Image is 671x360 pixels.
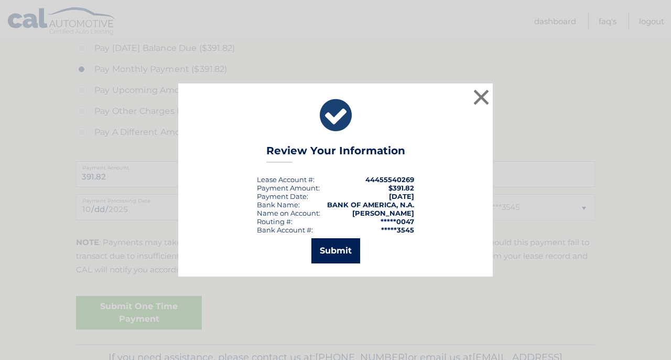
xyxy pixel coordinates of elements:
[257,192,307,200] span: Payment Date
[257,184,320,192] div: Payment Amount:
[257,209,320,217] div: Name on Account:
[266,144,405,163] h3: Review Your Information
[327,200,414,209] strong: BANK OF AMERICA, N.A.
[257,175,315,184] div: Lease Account #:
[388,184,414,192] span: $391.82
[352,209,414,217] strong: [PERSON_NAME]
[257,226,313,234] div: Bank Account #:
[257,217,293,226] div: Routing #:
[365,175,414,184] strong: 44455540269
[257,192,308,200] div: :
[471,87,492,108] button: ×
[257,200,300,209] div: Bank Name:
[389,192,414,200] span: [DATE]
[311,238,360,263] button: Submit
